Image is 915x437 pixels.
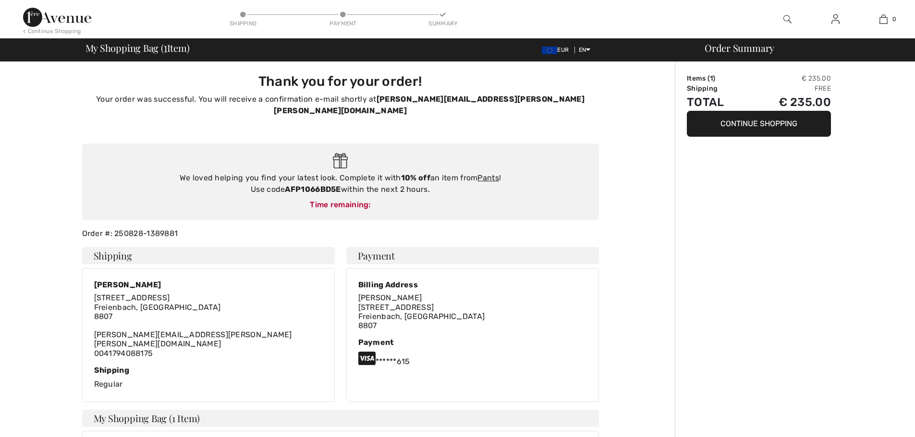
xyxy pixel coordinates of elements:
[94,280,323,289] div: [PERSON_NAME]
[92,199,589,211] div: Time remaining:
[401,173,430,182] strong: 10% off
[76,228,605,239] div: Order #: 250828-1389881
[824,13,847,25] a: Sign In
[746,94,831,111] td: € 235.00
[579,47,591,53] span: EN
[92,172,589,195] div: We loved helping you find your latest look. Complete it with an item from ! Use code within the n...
[358,303,485,330] span: [STREET_ADDRESS] Freienbach, [GEOGRAPHIC_DATA] 8807
[329,19,357,28] div: Payment
[82,410,599,427] h4: My Shopping Bag (1 Item)
[333,153,348,169] img: Gift.svg
[477,173,499,182] a: Pants
[94,293,221,320] span: [STREET_ADDRESS] Freienbach, [GEOGRAPHIC_DATA] 8807
[285,185,341,194] strong: AFP1066BD5E
[892,15,896,24] span: 0
[85,43,190,53] span: My Shopping Bag ( Item)
[542,47,557,54] img: Euro
[542,47,573,53] span: EUR
[428,19,457,28] div: Summary
[82,247,335,264] h4: Shipping
[860,13,907,25] a: 0
[687,111,831,137] button: Continue Shopping
[88,73,593,90] h3: Thank you for your order!
[746,83,831,94] td: Free
[693,43,909,53] div: Order Summary
[94,366,323,375] div: Shipping
[687,73,746,83] td: Items ( )
[88,94,593,117] p: Your order was successful. You will receive a confirmation e-mail shortly at
[879,13,888,25] img: My Bag
[831,13,840,25] img: My Info
[358,338,587,347] div: Payment
[274,94,585,115] strong: [PERSON_NAME][EMAIL_ADDRESS][PERSON_NAME][PERSON_NAME][DOMAIN_NAME]
[23,27,81,35] div: < Continue Shopping
[94,366,323,390] div: Regular
[346,247,599,264] h4: Payment
[687,83,746,94] td: Shipping
[164,41,167,53] span: 1
[687,94,746,111] td: Total
[746,73,831,83] td: € 235.00
[229,19,257,28] div: Shipping
[94,293,323,357] div: [PERSON_NAME][EMAIL_ADDRESS][PERSON_NAME][PERSON_NAME][DOMAIN_NAME] 0041794088175
[783,13,792,25] img: search the website
[23,8,91,27] img: 1ère Avenue
[710,74,713,83] span: 1
[358,293,422,302] span: [PERSON_NAME]
[358,280,485,289] div: Billing Address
